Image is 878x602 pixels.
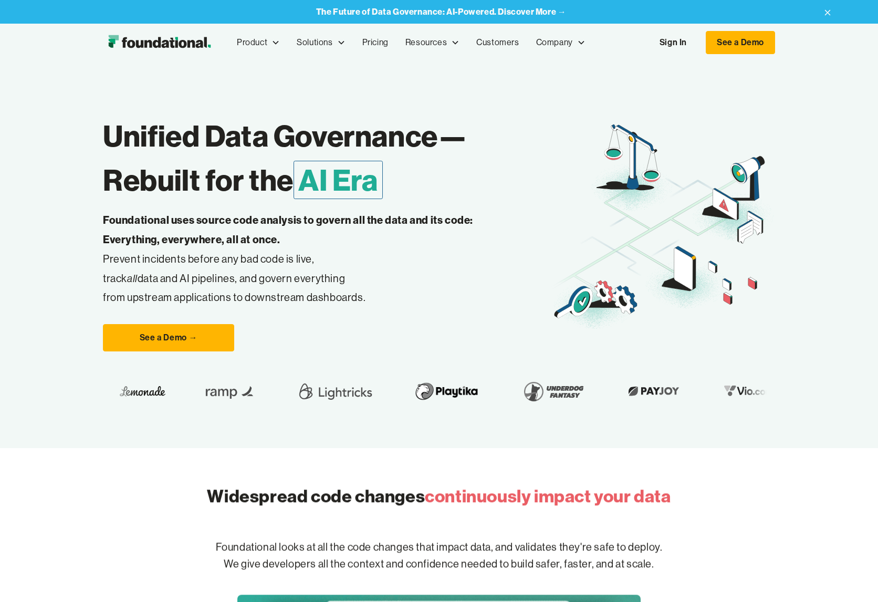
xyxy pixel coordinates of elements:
[536,36,573,49] div: Company
[518,377,589,406] img: Underdog Fantasy
[288,25,353,60] div: Solutions
[103,324,234,351] a: See a Demo →
[120,383,165,399] img: Lemonade
[103,32,216,53] img: Foundational Logo
[649,32,697,54] a: Sign In
[294,161,383,199] span: AI Era
[468,25,527,60] a: Customers
[706,31,775,54] a: See a Demo
[409,377,484,406] img: Playtika
[103,213,473,246] strong: Foundational uses source code analysis to govern all the data and its code: Everything, everywher...
[103,32,216,53] a: home
[297,36,332,49] div: Solutions
[296,377,375,406] img: Lightricks
[127,272,138,285] em: all
[623,383,685,399] img: Payjoy
[425,485,671,507] span: continuously impact your data
[237,36,267,49] div: Product
[718,383,779,399] img: Vio.com
[397,25,468,60] div: Resources
[528,25,594,60] div: Company
[316,7,567,17] a: The Future of Data Governance: AI-Powered. Discover More →
[103,114,551,202] h1: Unified Data Governance— Rebuilt for the
[199,377,262,406] img: Ramp
[405,36,447,49] div: Resources
[228,25,288,60] div: Product
[207,484,671,508] h2: Widespread code changes
[316,6,567,17] strong: The Future of Data Governance: AI-Powered. Discover More →
[103,211,506,307] p: Prevent incidents before any bad code is live, track data and AI pipelines, and govern everything...
[354,25,397,60] a: Pricing
[103,522,775,589] p: Foundational looks at all the code changes that impact data, and validates they're safe to deploy...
